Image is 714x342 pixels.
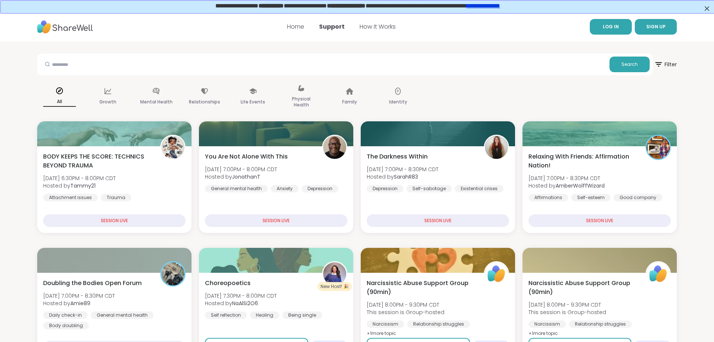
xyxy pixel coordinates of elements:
[590,19,632,35] a: LOG IN
[232,173,260,180] b: JonathanT
[528,214,671,227] div: SESSION LIVE
[43,300,115,307] span: Hosted by
[528,152,637,170] span: Relaxing With Friends: Affirmation Nation!
[367,320,404,328] div: Narcissism
[43,214,186,227] div: SESSION LIVE
[528,182,605,189] span: Hosted by
[43,97,76,107] p: All
[621,61,638,68] span: Search
[232,300,258,307] b: NaAlSi2O6
[161,262,184,285] img: Amie89
[70,300,90,307] b: Amie89
[389,98,407,106] p: Identity
[654,54,677,75] button: Filter
[647,262,670,285] img: ShareWell
[367,185,403,192] div: Depression
[43,311,88,319] div: Daily check-in
[205,279,251,288] span: Choreopoetics
[189,98,220,106] p: Relationships
[603,23,619,30] span: LOG IN
[318,282,352,291] div: New Host! 🎉
[367,309,444,316] span: This session is Group-hosted
[302,185,338,192] div: Depression
[205,300,277,307] span: Hosted by
[367,301,444,309] span: [DATE] 8:00PM - 9:30PM CDT
[271,185,299,192] div: Anxiety
[635,19,677,35] button: SIGN UP
[367,279,476,297] span: Narcissistic Abuse Support Group (90min)
[140,98,173,106] p: Mental Health
[43,279,142,288] span: Doubling the Bodies Open Forum
[407,320,470,328] div: Relationship struggles
[205,166,277,173] span: [DATE] 7:00PM - 8:00PM CDT
[282,311,322,319] div: Being single
[406,185,452,192] div: Self-sabotage
[323,136,346,159] img: JonathanT
[360,22,396,31] a: How It Works
[205,185,268,192] div: General mental health
[287,22,304,31] a: Home
[614,194,662,201] div: Good company
[323,262,346,285] img: NaAlSi2O6
[205,311,247,319] div: Self reflection
[528,320,566,328] div: Narcissism
[646,23,666,30] span: SIGN UP
[43,182,116,189] span: Hosted by
[101,194,131,201] div: Trauma
[99,98,116,106] p: Growth
[43,322,89,329] div: Body doubling
[43,152,152,170] span: BODY KEEPS THE SCORE: TECHNICS BEYOND TRAUMA
[571,194,611,201] div: Self-esteem
[610,57,650,72] button: Search
[205,152,288,161] span: You Are Not Alone With This
[43,292,115,300] span: [DATE] 7:00PM - 8:30PM CDT
[241,98,265,106] p: Life Events
[250,311,279,319] div: Healing
[205,214,347,227] div: SESSION LIVE
[528,309,606,316] span: This session is Group-hosted
[367,214,509,227] div: SESSION LIVE
[205,173,277,180] span: Hosted by
[455,185,504,192] div: Existential crises
[485,136,508,159] img: SarahR83
[367,166,438,173] span: [DATE] 7:00PM - 8:30PM CDT
[285,95,318,109] p: Physical Health
[367,173,438,180] span: Hosted by
[37,17,93,37] img: ShareWell Nav Logo
[528,175,605,182] span: [DATE] 7:00PM - 8:30PM CDT
[556,182,605,189] b: AmberWolffWizard
[70,182,96,189] b: Tammy21
[43,194,98,201] div: Attachment issues
[528,279,637,297] span: Narcissistic Abuse Support Group (90min)
[394,173,418,180] b: SarahR83
[319,22,345,31] a: Support
[205,292,277,300] span: [DATE] 7:30PM - 8:00PM CDT
[43,175,116,182] span: [DATE] 6:30PM - 8:00PM CDT
[342,98,357,106] p: Family
[528,301,606,309] span: [DATE] 8:00PM - 9:30PM CDT
[654,55,677,73] span: Filter
[569,320,632,328] div: Relationship struggles
[367,152,428,161] span: The Darkness Within
[647,136,670,159] img: AmberWolffWizard
[91,311,154,319] div: General mental health
[528,194,568,201] div: Affirmations
[161,136,184,159] img: Tammy21
[485,262,508,285] img: ShareWell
